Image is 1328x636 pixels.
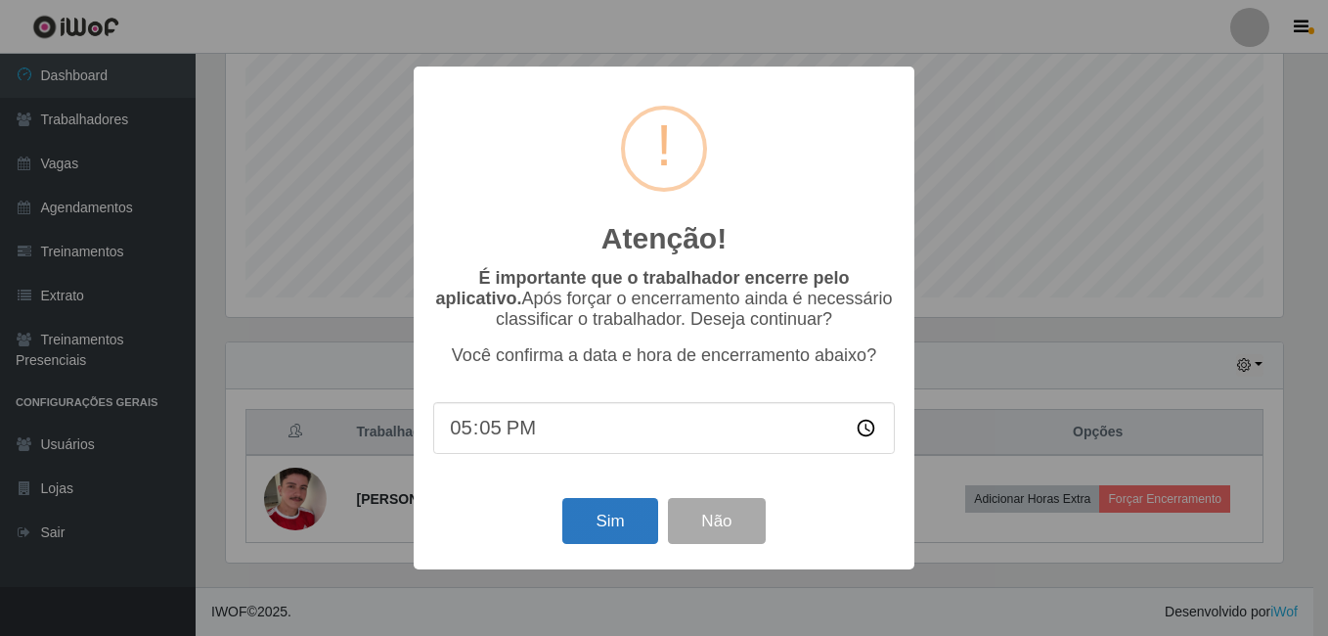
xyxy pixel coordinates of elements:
b: É importante que o trabalhador encerre pelo aplicativo. [435,268,849,308]
button: Sim [562,498,657,544]
p: Você confirma a data e hora de encerramento abaixo? [433,345,895,366]
h2: Atenção! [601,221,727,256]
p: Após forçar o encerramento ainda é necessário classificar o trabalhador. Deseja continuar? [433,268,895,330]
button: Não [668,498,765,544]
